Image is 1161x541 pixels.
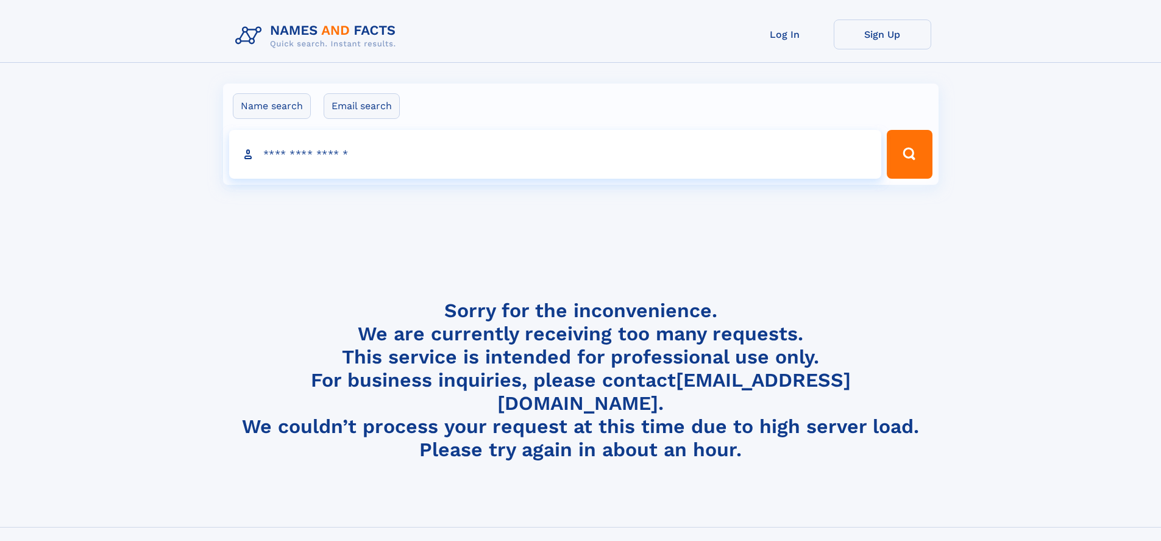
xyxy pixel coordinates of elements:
[230,299,931,462] h4: Sorry for the inconvenience. We are currently receiving too many requests. This service is intend...
[834,20,931,49] a: Sign Up
[229,130,882,179] input: search input
[233,93,311,119] label: Name search
[497,368,851,415] a: [EMAIL_ADDRESS][DOMAIN_NAME]
[887,130,932,179] button: Search Button
[324,93,400,119] label: Email search
[736,20,834,49] a: Log In
[230,20,406,52] img: Logo Names and Facts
